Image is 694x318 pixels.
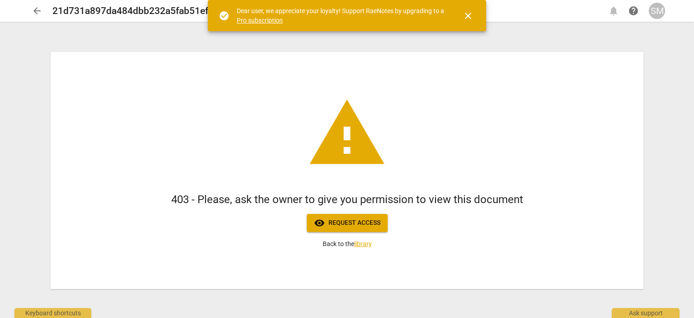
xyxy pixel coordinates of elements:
span: warning [306,93,388,174]
button: Close [457,5,479,27]
span: visibility [314,218,325,228]
div: Ask support [612,308,680,318]
div: Keyboard shortcuts [14,308,91,318]
span: Request access [314,218,380,228]
span: close [463,10,474,21]
span: help [628,5,639,16]
h1: 403 - Please, ask the owner to give you permission to view this document [171,192,523,207]
a: Help [625,3,642,19]
a: library [354,240,372,247]
span: check_circle [219,10,230,21]
h2: 21d731a897da484dbb232a5fab51ef11 [52,5,219,17]
a: Pro subscription [237,17,283,24]
button: SM [649,3,665,19]
button: Request access [307,214,388,232]
div: Dear user, we appreciate your loyalty! Support RaeNotes by upgrading to a [237,6,446,25]
span: arrow_back [32,5,42,16]
p: Back to the [323,239,372,249]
